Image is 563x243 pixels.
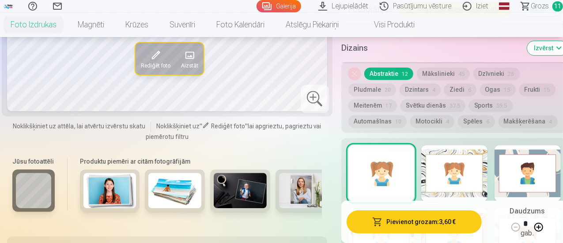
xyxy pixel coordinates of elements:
span: 4 [446,119,449,125]
span: 37.5 [450,103,460,109]
h6: Produktu piemēri ar citām fotogrāfijām [76,157,322,166]
span: " [245,123,248,130]
span: Grozs [531,1,549,11]
button: Automašīnas10 [348,115,407,127]
span: 17 [385,103,392,109]
h5: Dizains [341,42,520,54]
span: 20 [385,87,391,93]
span: " [200,123,202,130]
span: 15 [504,87,510,93]
span: Noklikšķiniet uz [156,123,200,130]
span: 12 [402,71,408,77]
span: 6 [487,119,490,125]
a: Foto kalendāri [206,12,275,37]
span: 59.5 [497,103,507,109]
h6: Jūsu fotoattēli [12,157,55,166]
button: Ogas15 [480,83,516,96]
button: Dzīvnieki28 [473,67,520,80]
span: 15 [544,87,550,93]
span: 11 [552,1,563,11]
button: Svētku dienās37.5 [401,99,465,112]
a: Visi produkti [349,12,425,37]
span: Aizstāt [181,63,198,70]
span: 28 [508,71,514,77]
button: Spēles6 [458,115,495,127]
button: Mākslinieki45 [417,67,470,80]
span: 45 [458,71,465,77]
h5: Daudzums [510,206,545,217]
span: Rediģēt foto [141,63,170,70]
a: Magnēti [67,12,115,37]
button: Sports59.5 [469,99,513,112]
span: 4 [549,119,552,125]
button: Aizstāt [176,43,204,75]
span: 4 [432,87,435,93]
button: Makšķerēšana4 [499,115,558,127]
button: Rediģēt foto [136,43,176,75]
button: Pievienot grozam:3,60 € [347,210,482,233]
span: Noklikšķiniet uz attēla, lai atvērtu izvērstu skatu [13,122,145,131]
span: 6 [468,87,471,93]
button: Ziedi6 [444,83,476,96]
button: Motocikli4 [410,115,454,127]
button: Dzintars4 [400,83,441,96]
a: Atslēgu piekariņi [275,12,349,37]
a: Suvenīri [159,12,206,37]
span: 10 [395,119,401,125]
button: Pludmale20 [348,83,396,96]
img: /fa1 [4,4,13,9]
button: Frukti15 [519,83,555,96]
button: Abstraktie12 [364,67,413,80]
a: Krūzes [115,12,159,37]
button: Meitenēm17 [348,99,397,112]
span: Rediģēt foto [211,123,245,130]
